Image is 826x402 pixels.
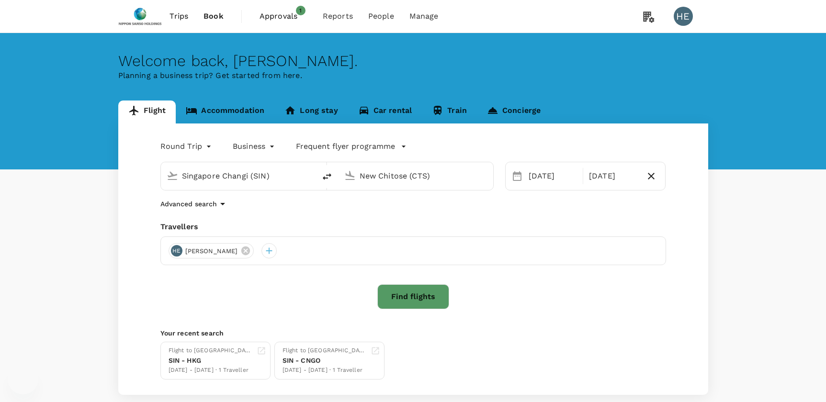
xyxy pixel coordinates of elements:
[160,139,214,154] div: Round Trip
[360,168,473,183] input: Going to
[283,366,367,375] div: [DATE] - [DATE] · 1 Traveller
[296,6,306,15] span: 1
[118,52,708,70] div: Welcome back , [PERSON_NAME] .
[8,364,38,394] iframe: Button to launch messaging window
[169,243,254,258] div: HE[PERSON_NAME]
[348,100,422,123] a: Car rental
[477,100,551,123] a: Concierge
[377,284,449,309] button: Find flights
[296,141,407,152] button: Frequent flyer programme
[487,175,488,177] button: Open
[585,167,641,186] div: [DATE]
[169,346,253,356] div: Flight to [GEOGRAPHIC_DATA]
[422,100,477,123] a: Train
[323,11,353,22] span: Reports
[274,100,348,123] a: Long stay
[118,6,162,27] img: Nippon Sanso Holdings Singapore Pte Ltd
[316,165,339,188] button: delete
[296,141,395,152] p: Frequent flyer programme
[368,11,394,22] span: People
[309,175,311,177] button: Open
[171,245,182,257] div: HE
[283,356,367,366] div: SIN - CNGO
[182,168,295,183] input: Depart from
[170,11,188,22] span: Trips
[160,328,666,338] p: Your recent search
[180,246,244,256] span: [PERSON_NAME]
[169,356,253,366] div: SIN - HKG
[169,366,253,375] div: [DATE] - [DATE] · 1 Traveller
[118,100,176,123] a: Flight
[674,7,693,26] div: HE
[160,198,228,210] button: Advanced search
[525,167,581,186] div: [DATE]
[160,199,217,209] p: Advanced search
[118,70,708,81] p: Planning a business trip? Get started from here.
[409,11,439,22] span: Manage
[260,11,307,22] span: Approvals
[176,100,274,123] a: Accommodation
[204,11,224,22] span: Book
[283,346,367,356] div: Flight to [GEOGRAPHIC_DATA]
[233,139,277,154] div: Business
[160,221,666,233] div: Travellers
